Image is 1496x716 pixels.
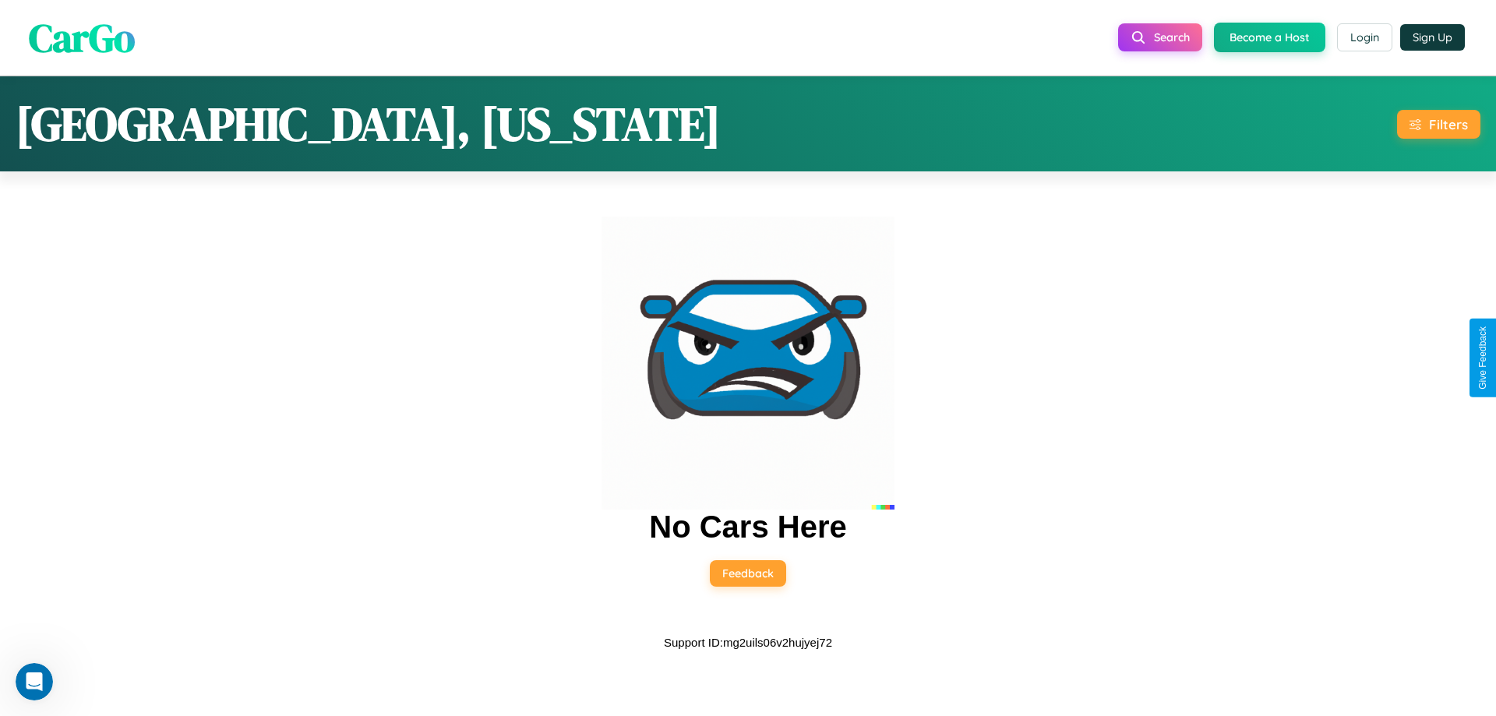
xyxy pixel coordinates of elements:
div: Give Feedback [1477,326,1488,390]
h1: [GEOGRAPHIC_DATA], [US_STATE] [16,92,721,156]
button: Feedback [710,560,786,587]
h2: No Cars Here [649,510,846,545]
img: car [602,217,894,510]
button: Search [1118,23,1202,51]
span: CarGo [29,10,135,64]
iframe: Intercom live chat [16,663,53,700]
button: Filters [1397,110,1480,139]
p: Support ID: mg2uils06v2hujyej72 [664,632,832,653]
span: Search [1154,30,1190,44]
div: Filters [1429,116,1468,132]
button: Sign Up [1400,24,1465,51]
button: Become a Host [1214,23,1325,52]
button: Login [1337,23,1392,51]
